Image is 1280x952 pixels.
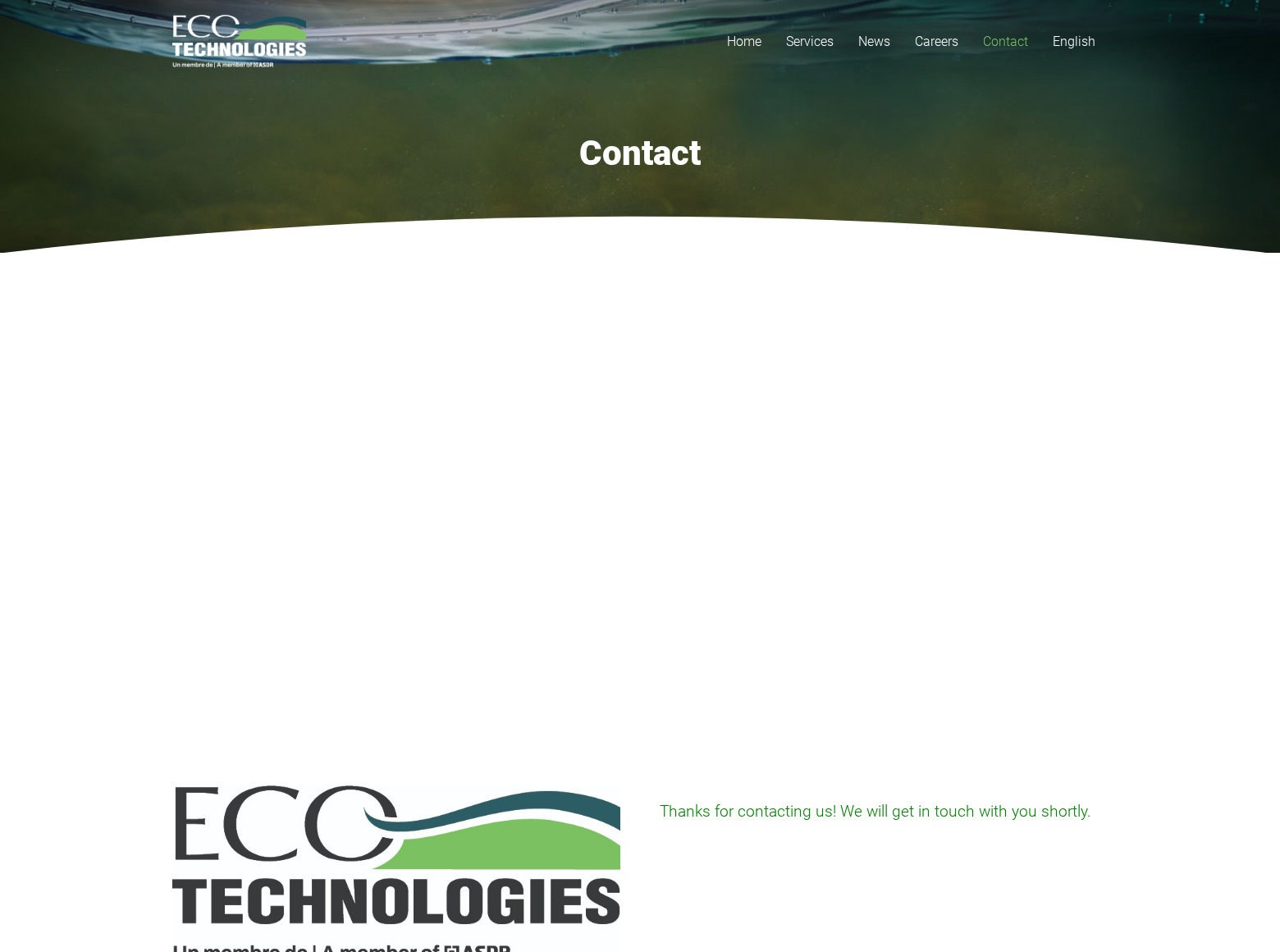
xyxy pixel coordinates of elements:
span: Services [786,34,834,49]
span: Careers [915,34,958,49]
span: English [1053,34,1095,49]
h1: Contact [172,133,1108,174]
span: Contact [983,34,1028,49]
a: logo_EcoTech_ASDR_RGB [172,15,306,68]
span: News [858,34,890,49]
span: Home [727,34,761,49]
div: Thanks for contacting us! We will get in touch with you shortly. [660,799,1108,825]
